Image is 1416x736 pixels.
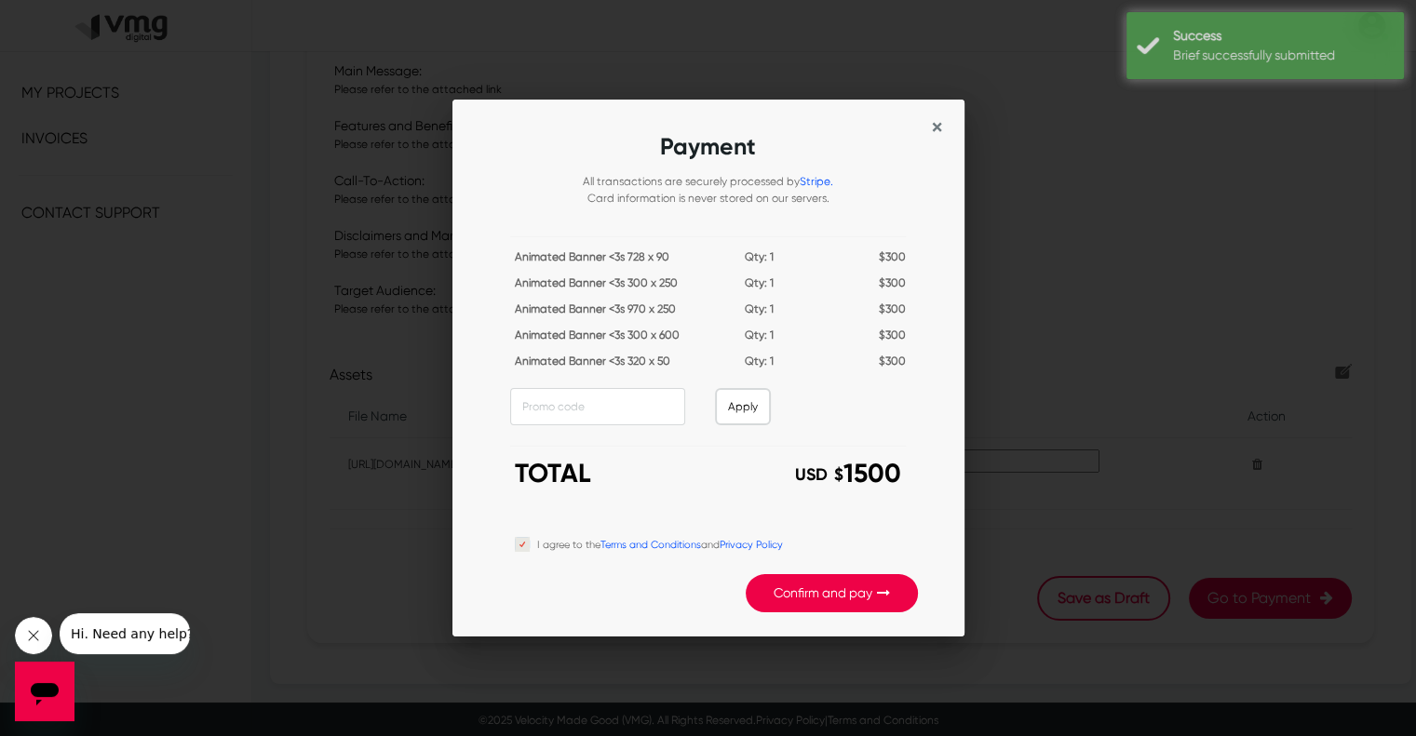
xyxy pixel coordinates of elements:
div: Qty: 1 [710,353,808,379]
h2: Payment [510,129,906,174]
div: 300 [808,301,906,327]
label: I agree to the and [537,533,783,554]
span: $ [879,250,885,263]
div: Qty: 1 [710,301,808,327]
span: $ [879,276,885,289]
div: 300 [808,327,906,353]
h3: 1500 [722,458,902,489]
div: Success [1173,26,1379,46]
span: $ [834,465,843,486]
span: $ [879,302,885,315]
span: Hi. Need any help? [11,13,134,28]
div: Animated Banner <3s 320 x 50 [515,353,710,379]
input: Promo code [510,388,685,425]
div: Qty: 1 [710,327,808,353]
h3: TOTAL [515,458,695,489]
span: $ [879,355,885,368]
div: All transactions are securely processed by Card information is never stored on our servers. [510,173,906,225]
div: Brief successfully submitted [1173,46,1379,65]
button: Close [932,116,942,139]
span: × [932,114,942,141]
span: USD [795,465,828,486]
button: Apply [715,388,771,425]
div: 300 [808,274,906,301]
iframe: Button to launch messaging window [15,662,74,721]
iframe: Message from company [60,613,190,654]
div: Qty: 1 [710,274,808,301]
div: 300 [808,353,906,379]
div: Animated Banner <3s 970 x 250 [515,301,710,327]
iframe: Close message [15,617,52,654]
div: Animated Banner <3s 728 x 90 [515,248,710,274]
button: Confirm and pay [746,574,918,612]
span: $ [879,328,885,341]
a: Stripe. [800,175,833,188]
div: Animated Banner <3s 300 x 600 [515,327,710,353]
div: Qty: 1 [710,248,808,274]
a: Terms and Conditions [600,539,701,551]
a: Privacy Policy [720,539,783,551]
div: 300 [808,248,906,274]
div: Animated Banner <3s 300 x 250 [515,274,710,301]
